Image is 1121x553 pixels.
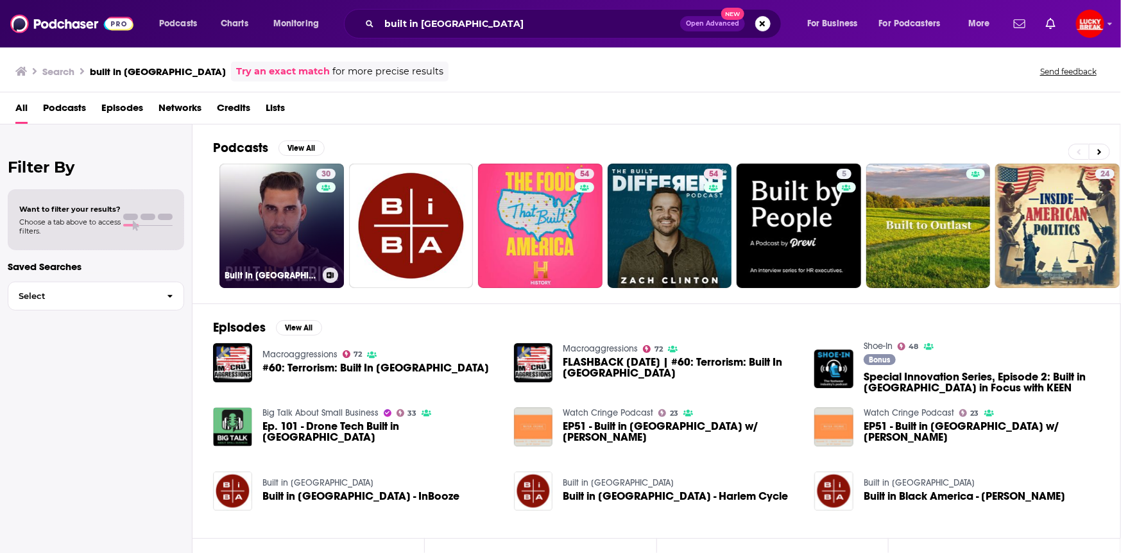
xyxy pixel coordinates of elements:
a: Podcasts [43,98,86,124]
a: 30 [316,169,336,179]
button: open menu [150,13,214,34]
a: 24 [995,164,1120,288]
span: Ep. 101 - Drone Tech Built in [GEOGRAPHIC_DATA] [262,421,499,443]
a: Built in Black America - Harlem Cycle [563,491,788,502]
a: Built in Black America [262,477,373,488]
span: Open Advanced [686,21,739,27]
a: 54 [608,164,732,288]
a: 30Built In [GEOGRAPHIC_DATA] [219,164,344,288]
span: #60: Terrorism: Built In [GEOGRAPHIC_DATA] [262,362,489,373]
input: Search podcasts, credits, & more... [379,13,680,34]
img: User Profile [1076,10,1104,38]
span: Charts [221,15,248,33]
h2: Episodes [213,319,266,336]
span: Bonus [869,356,891,364]
a: 54 [575,169,594,179]
a: 54 [478,164,603,288]
a: Show notifications dropdown [1041,13,1061,35]
a: Built in Black America [864,477,975,488]
a: Big Talk About Small Business [262,407,379,418]
a: Ep. 101 - Drone Tech Built in America [262,421,499,443]
a: Shoe-In [864,341,893,352]
a: Try an exact match [236,64,330,79]
img: Built in Black America - Tiffany Wesley [814,472,853,511]
span: Credits [217,98,250,124]
img: FLASHBACK FRIDAY | #60: Terrorism: Built In America [514,343,553,382]
a: 48 [898,343,919,350]
span: Logged in as annagregory [1076,10,1104,38]
span: For Business [807,15,858,33]
p: Saved Searches [8,260,184,273]
a: Watch Cringe Podcast [563,407,653,418]
span: Want to filter your results? [19,205,121,214]
span: 48 [909,344,919,350]
img: Built in Black America - Harlem Cycle [514,472,553,511]
span: for more precise results [332,64,443,79]
span: EP51 - Built in [GEOGRAPHIC_DATA] w/ [PERSON_NAME] [563,421,799,443]
span: Special Innovation Series, Episode 2: Built in [GEOGRAPHIC_DATA] in Focus with KEEN [864,371,1100,393]
span: 5 [842,168,846,181]
img: EP51 - Built in America w/ RT Custer [814,407,853,447]
a: Episodes [101,98,143,124]
a: 24 [1095,169,1115,179]
img: Built in Black America - InBooze [213,472,252,511]
a: EP51 - Built in America w/ RT Custer [864,421,1100,443]
span: New [721,8,744,20]
a: Charts [212,13,256,34]
a: 54 [704,169,723,179]
h2: Filter By [8,158,184,176]
span: Monitoring [273,15,319,33]
button: open menu [871,13,959,34]
a: EpisodesView All [213,319,322,336]
span: 54 [709,168,718,181]
img: #60: Terrorism: Built In America [213,343,252,382]
a: 5 [737,164,861,288]
a: All [15,98,28,124]
a: PodcastsView All [213,140,325,156]
a: Watch Cringe Podcast [864,407,954,418]
button: open menu [798,13,874,34]
a: Built in Black America - InBooze [262,491,459,502]
img: Podchaser - Follow, Share and Rate Podcasts [10,12,133,36]
a: Macroaggressions [563,343,638,354]
img: Ep. 101 - Drone Tech Built in America [213,407,252,447]
button: View All [276,320,322,336]
button: Send feedback [1036,66,1100,77]
h3: Built In [GEOGRAPHIC_DATA] [225,270,318,281]
a: Macroaggressions [262,349,338,360]
span: Built in Black America - [PERSON_NAME] [864,491,1065,502]
a: FLASHBACK FRIDAY | #60: Terrorism: Built In America [563,357,799,379]
a: Networks [158,98,201,124]
span: 24 [1100,168,1109,181]
span: More [968,15,990,33]
span: Built in [GEOGRAPHIC_DATA] - Harlem Cycle [563,491,788,502]
a: EP51 - Built in America w/ RT Custer [563,421,799,443]
a: 72 [643,345,663,353]
button: open menu [264,13,336,34]
span: 33 [407,411,416,416]
button: Open AdvancedNew [680,16,745,31]
span: For Podcasters [879,15,941,33]
a: Special Innovation Series, Episode 2: Built in America in Focus with KEEN [814,350,853,389]
a: 33 [397,409,417,417]
a: Built in Black America [563,477,674,488]
a: 23 [658,409,678,417]
a: #60: Terrorism: Built In America [262,362,489,373]
span: Select [8,292,157,300]
span: 23 [971,411,979,416]
a: 72 [343,350,363,358]
span: Choose a tab above to access filters. [19,217,121,235]
span: 72 [354,352,362,357]
h2: Podcasts [213,140,268,156]
h3: built in [GEOGRAPHIC_DATA] [90,65,226,78]
a: EP51 - Built in America w/ RT Custer [514,407,553,447]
